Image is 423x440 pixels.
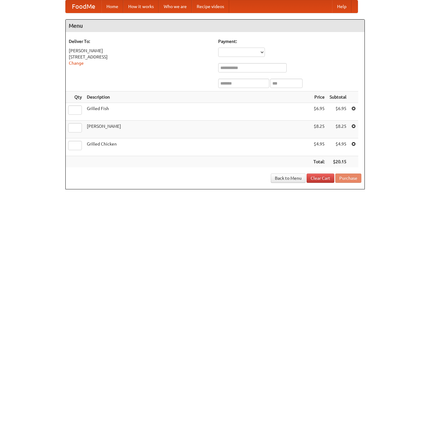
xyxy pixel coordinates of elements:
[69,38,212,44] h5: Deliver To:
[327,91,349,103] th: Subtotal
[84,121,311,138] td: [PERSON_NAME]
[311,91,327,103] th: Price
[84,103,311,121] td: Grilled Fish
[69,61,84,66] a: Change
[159,0,192,13] a: Who we are
[327,138,349,156] td: $4.95
[327,121,349,138] td: $8.25
[311,121,327,138] td: $8.25
[311,138,327,156] td: $4.95
[66,20,364,32] h4: Menu
[101,0,123,13] a: Home
[69,54,212,60] div: [STREET_ADDRESS]
[311,156,327,168] th: Total:
[218,38,361,44] h5: Payment:
[327,156,349,168] th: $20.15
[66,91,84,103] th: Qty
[192,0,229,13] a: Recipe videos
[123,0,159,13] a: How it works
[69,48,212,54] div: [PERSON_NAME]
[84,138,311,156] td: Grilled Chicken
[66,0,101,13] a: FoodMe
[327,103,349,121] td: $6.95
[84,91,311,103] th: Description
[307,174,334,183] a: Clear Cart
[311,103,327,121] td: $6.95
[271,174,306,183] a: Back to Menu
[335,174,361,183] button: Purchase
[332,0,351,13] a: Help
